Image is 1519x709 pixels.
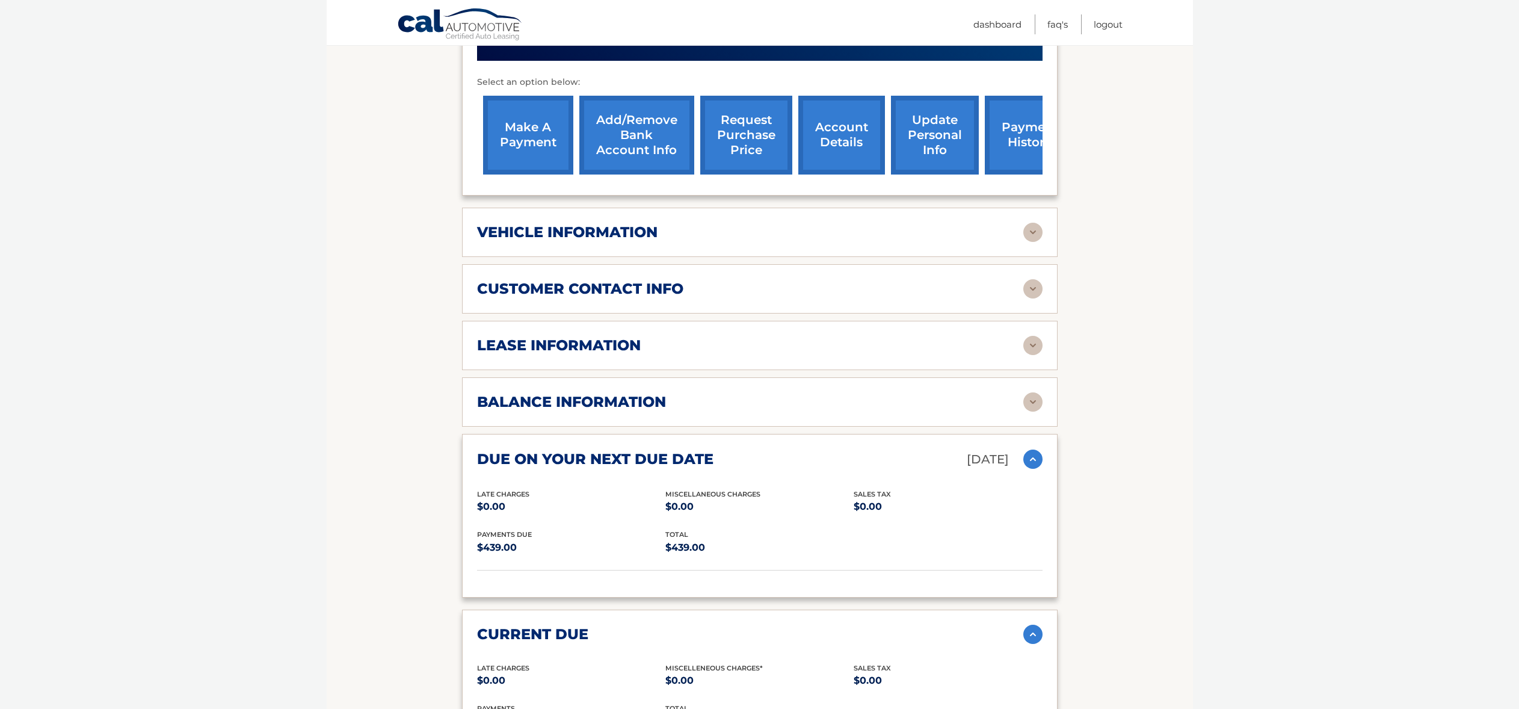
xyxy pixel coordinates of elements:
a: Dashboard [973,14,1021,34]
a: Add/Remove bank account info [579,96,694,175]
p: $439.00 [665,539,854,556]
a: make a payment [483,96,573,175]
p: Select an option below: [477,75,1043,90]
p: $0.00 [854,498,1042,515]
h2: lease information [477,336,641,354]
h2: balance information [477,393,666,411]
a: account details [798,96,885,175]
a: Logout [1094,14,1123,34]
img: accordion-active.svg [1023,450,1043,469]
h2: customer contact info [477,280,683,298]
p: $0.00 [665,672,854,689]
a: update personal info [891,96,979,175]
span: Sales Tax [854,490,891,498]
p: [DATE] [967,449,1009,470]
span: Late Charges [477,664,529,672]
p: $0.00 [477,498,665,515]
p: $0.00 [477,672,665,689]
p: $439.00 [477,539,665,556]
a: request purchase price [700,96,792,175]
p: $0.00 [665,498,854,515]
img: accordion-active.svg [1023,625,1043,644]
span: Late Charges [477,490,529,498]
a: FAQ's [1047,14,1068,34]
img: accordion-rest.svg [1023,392,1043,412]
img: accordion-rest.svg [1023,223,1043,242]
h2: current due [477,625,588,643]
h2: vehicle information [477,223,658,241]
img: accordion-rest.svg [1023,279,1043,299]
span: Miscelleneous Charges* [665,664,763,672]
span: total [665,530,688,539]
span: Payments Due [477,530,532,539]
p: $0.00 [854,672,1042,689]
span: Sales Tax [854,664,891,672]
a: payment history [985,96,1075,175]
a: Cal Automotive [397,8,523,43]
h2: due on your next due date [477,450,713,468]
img: accordion-rest.svg [1023,336,1043,355]
span: Miscellaneous Charges [665,490,760,498]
